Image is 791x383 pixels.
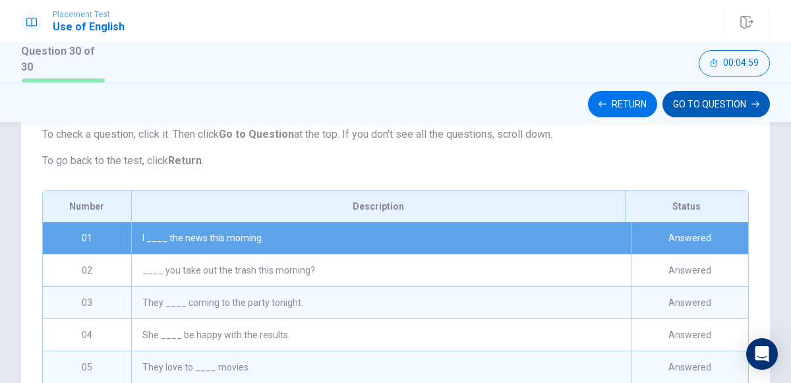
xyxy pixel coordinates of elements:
[631,351,748,383] div: Answered
[131,351,631,383] div: They love to ____ movies.
[723,58,759,69] span: 00:04:59
[746,338,778,370] div: Open Intercom Messenger
[631,254,748,286] div: Answered
[131,254,631,286] div: ____ you take out the trash this morning?
[625,191,748,222] div: Status
[43,287,131,318] div: 03
[631,222,748,254] div: Answered
[43,351,131,383] div: 05
[42,127,749,142] p: To check a question, click it. Then click at the top. If you don't see all the questions, scroll ...
[53,10,125,19] span: Placement Test
[43,222,131,254] div: 01
[43,319,131,351] div: 04
[131,191,625,222] div: Description
[219,128,294,140] strong: Go to Question
[131,222,631,254] div: I ____ the news this morning.
[588,91,657,117] button: Return
[131,287,631,318] div: They ____ coming to the party tonight.
[662,91,770,117] button: GO TO QUESTION
[699,50,770,76] button: 00:04:59
[43,254,131,286] div: 02
[42,153,749,169] p: To go back to the test, click .
[131,319,631,351] div: She ____ be happy with the results.
[53,19,125,35] h1: Use of English
[21,44,105,75] h1: Question 30 of 30
[168,154,202,167] strong: Return
[631,319,748,351] div: Answered
[43,191,131,222] div: Number
[631,287,748,318] div: Answered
